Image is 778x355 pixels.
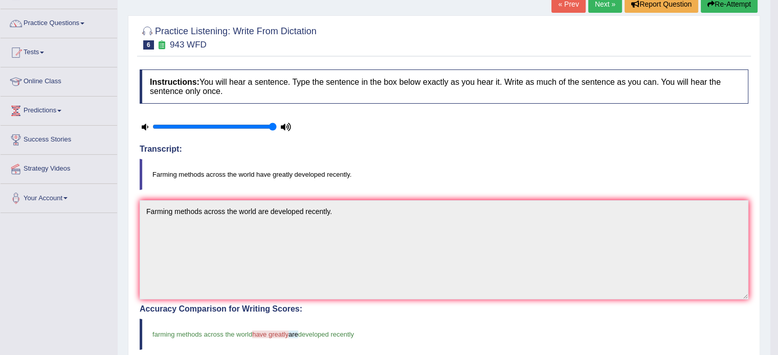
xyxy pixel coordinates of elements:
[170,40,207,50] small: 943 WFD
[140,159,748,190] blockquote: Farming methods across the world have greatly developed recently.
[1,9,117,35] a: Practice Questions
[152,330,252,338] span: farming methods across the world
[140,145,748,154] h4: Transcript:
[1,184,117,209] a: Your Account
[140,304,748,314] h4: Accuracy Comparison for Writing Scores:
[252,330,288,338] span: have greatly
[140,69,748,104] h4: You will hear a sentence. Type the sentence in the box below exactly as you hear it. Write as muc...
[1,67,117,93] a: Online Class
[1,126,117,151] a: Success Stories
[150,78,199,86] b: Instructions:
[298,330,354,338] span: developed recently
[1,97,117,122] a: Predictions
[1,155,117,180] a: Strategy Videos
[157,40,167,50] small: Exam occurring question
[1,38,117,64] a: Tests
[143,40,154,50] span: 6
[288,330,298,338] span: are
[140,24,317,50] h2: Practice Listening: Write From Dictation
